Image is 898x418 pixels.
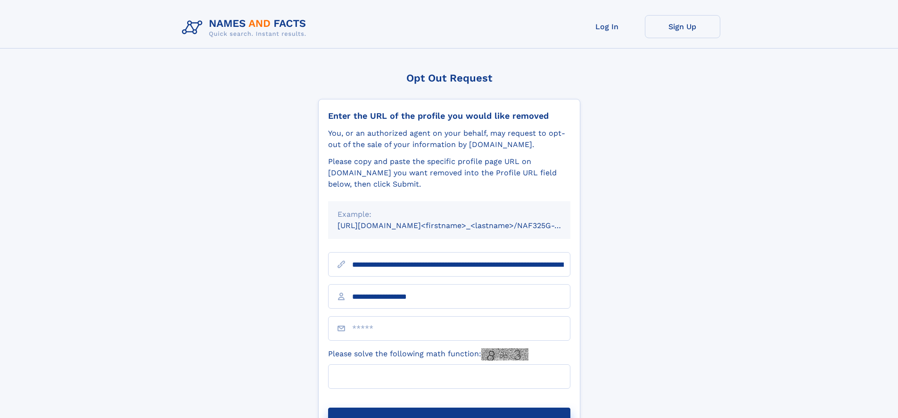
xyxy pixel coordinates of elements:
[328,128,570,150] div: You, or an authorized agent on your behalf, may request to opt-out of the sale of your informatio...
[569,15,645,38] a: Log In
[328,348,528,361] label: Please solve the following math function:
[328,111,570,121] div: Enter the URL of the profile you would like removed
[338,209,561,220] div: Example:
[178,15,314,41] img: Logo Names and Facts
[645,15,720,38] a: Sign Up
[318,72,580,84] div: Opt Out Request
[328,156,570,190] div: Please copy and paste the specific profile page URL on [DOMAIN_NAME] you want removed into the Pr...
[338,221,588,230] small: [URL][DOMAIN_NAME]<firstname>_<lastname>/NAF325G-xxxxxxxx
